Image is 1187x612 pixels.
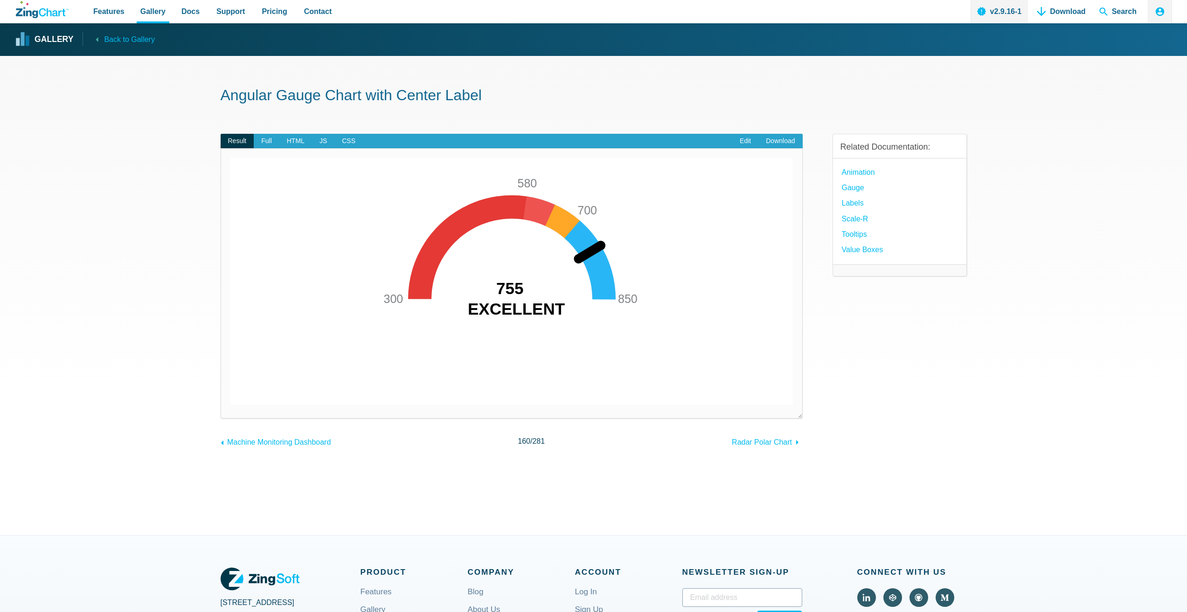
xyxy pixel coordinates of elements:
a: Log In [575,588,597,611]
a: ZingSoft Logo. Click to visit the ZingSoft site (external). [221,565,299,592]
a: Visit ZingChart on LinkedIn (external). [857,588,876,607]
span: Pricing [262,5,287,18]
a: Visit ZingChart on CodePen (external). [883,588,902,607]
a: Radar Polar Chart [732,433,802,448]
a: Features [361,588,392,611]
a: ZingChart Logo. Click to return to the homepage [16,1,69,18]
a: Visit ZingChart on GitHub (external). [909,588,928,607]
span: Gallery [140,5,166,18]
a: Animation [842,166,875,179]
span: Docs [181,5,200,18]
span: JS [312,134,334,149]
a: Machine Monitoring Dashboard [221,433,331,448]
span: / [518,435,545,447]
a: Value Boxes [842,243,883,256]
span: HTML [279,134,312,149]
a: Gallery [16,33,73,47]
a: Blog [468,588,484,611]
span: 281 [532,437,545,445]
span: Product [361,565,468,579]
h1: Angular Gauge Chart with Center Label [221,86,967,107]
span: Back to Gallery [104,33,154,46]
strong: Gallery [35,35,73,44]
a: Visit ZingChart on Medium (external). [936,588,954,607]
a: Edit [732,134,758,149]
span: Account [575,565,682,579]
h3: Related Documentation: [840,142,959,152]
span: Support [216,5,245,18]
span: Contact [304,5,332,18]
span: Full [254,134,279,149]
span: Newsletter Sign‑up [682,565,802,579]
span: 160 [518,437,530,445]
span: Result [221,134,254,149]
a: Back to Gallery [83,32,154,46]
span: Machine Monitoring Dashboard [227,438,331,446]
a: Tooltips [842,228,867,241]
span: Features [93,5,125,18]
a: Scale-R [842,213,868,225]
input: Email address [682,588,802,607]
a: Download [758,134,802,149]
span: Company [468,565,575,579]
a: Gauge [842,181,864,194]
span: CSS [334,134,363,149]
span: Radar Polar Chart [732,438,792,446]
a: Labels [842,197,864,209]
span: Connect With Us [857,565,967,579]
